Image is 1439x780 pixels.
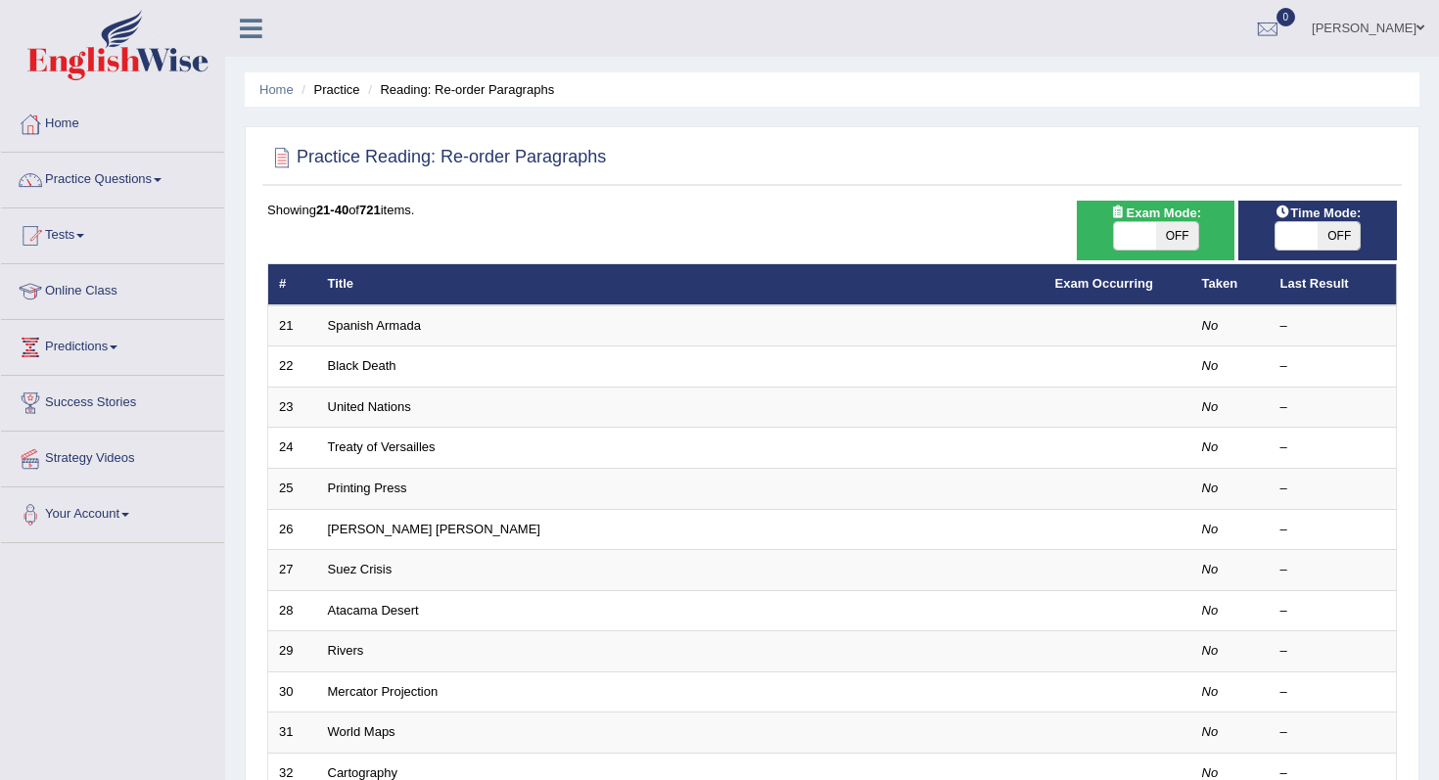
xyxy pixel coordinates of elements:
a: Treaty of Versailles [328,439,436,454]
div: – [1280,438,1386,457]
a: Home [259,82,294,97]
em: No [1202,603,1219,618]
em: No [1202,522,1219,536]
a: Spanish Armada [328,318,421,333]
th: Title [317,264,1044,305]
b: 721 [359,203,381,217]
div: Showing of items. [267,201,1397,219]
td: 29 [268,631,317,672]
td: 22 [268,346,317,388]
em: No [1202,358,1219,373]
td: 31 [268,712,317,754]
em: No [1202,439,1219,454]
div: Show exams occurring in exams [1077,201,1235,260]
td: 21 [268,305,317,346]
div: – [1280,480,1386,498]
th: Last Result [1270,264,1397,305]
a: Tests [1,208,224,257]
a: Practice Questions [1,153,224,202]
em: No [1202,562,1219,576]
a: Strategy Videos [1,432,224,481]
td: 27 [268,550,317,591]
a: Black Death [328,358,396,373]
td: 30 [268,671,317,712]
h2: Practice Reading: Re-order Paragraphs [267,143,606,172]
a: World Maps [328,724,395,739]
li: Practice [297,80,359,99]
a: Online Class [1,264,224,313]
span: Exam Mode: [1102,203,1208,223]
em: No [1202,765,1219,780]
td: 25 [268,469,317,510]
div: – [1280,357,1386,376]
div: – [1280,521,1386,539]
div: – [1280,317,1386,336]
span: OFF [1318,222,1360,250]
div: – [1280,683,1386,702]
em: No [1202,318,1219,333]
div: – [1280,561,1386,579]
a: United Nations [328,399,411,414]
a: Atacama Desert [328,603,419,618]
em: No [1202,724,1219,739]
div: – [1280,642,1386,661]
em: No [1202,643,1219,658]
div: – [1280,398,1386,417]
em: No [1202,399,1219,414]
a: Mercator Projection [328,684,439,699]
div: – [1280,723,1386,742]
a: Rivers [328,643,364,658]
em: No [1202,481,1219,495]
em: No [1202,684,1219,699]
div: – [1280,602,1386,620]
span: 0 [1277,8,1296,26]
a: Exam Occurring [1055,276,1153,291]
td: 24 [268,428,317,469]
li: Reading: Re-order Paragraphs [363,80,554,99]
a: Home [1,97,224,146]
td: 26 [268,509,317,550]
th: # [268,264,317,305]
a: Cartography [328,765,398,780]
td: 23 [268,387,317,428]
span: Time Mode: [1267,203,1369,223]
td: 28 [268,590,317,631]
a: Success Stories [1,376,224,425]
a: Printing Press [328,481,407,495]
span: OFF [1156,222,1198,250]
a: Suez Crisis [328,562,393,576]
a: [PERSON_NAME] [PERSON_NAME] [328,522,540,536]
a: Your Account [1,487,224,536]
a: Predictions [1,320,224,369]
b: 21-40 [316,203,348,217]
th: Taken [1191,264,1270,305]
